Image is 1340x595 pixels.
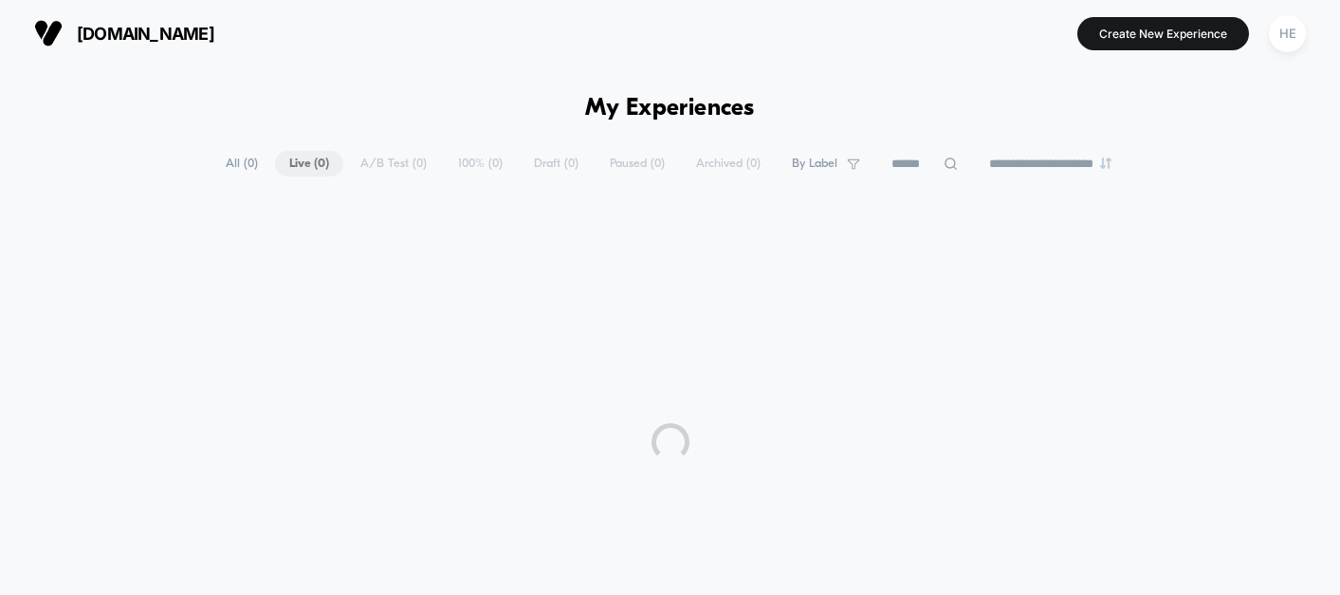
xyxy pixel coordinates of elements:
button: [DOMAIN_NAME] [28,18,220,48]
div: HE [1269,15,1306,52]
button: HE [1263,14,1312,53]
img: end [1100,158,1111,169]
h1: My Experiences [585,95,755,122]
span: [DOMAIN_NAME] [77,24,214,44]
button: Create New Experience [1077,17,1249,50]
span: By Label [792,157,837,171]
span: All ( 0 ) [211,151,272,177]
img: Visually logo [34,19,63,47]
